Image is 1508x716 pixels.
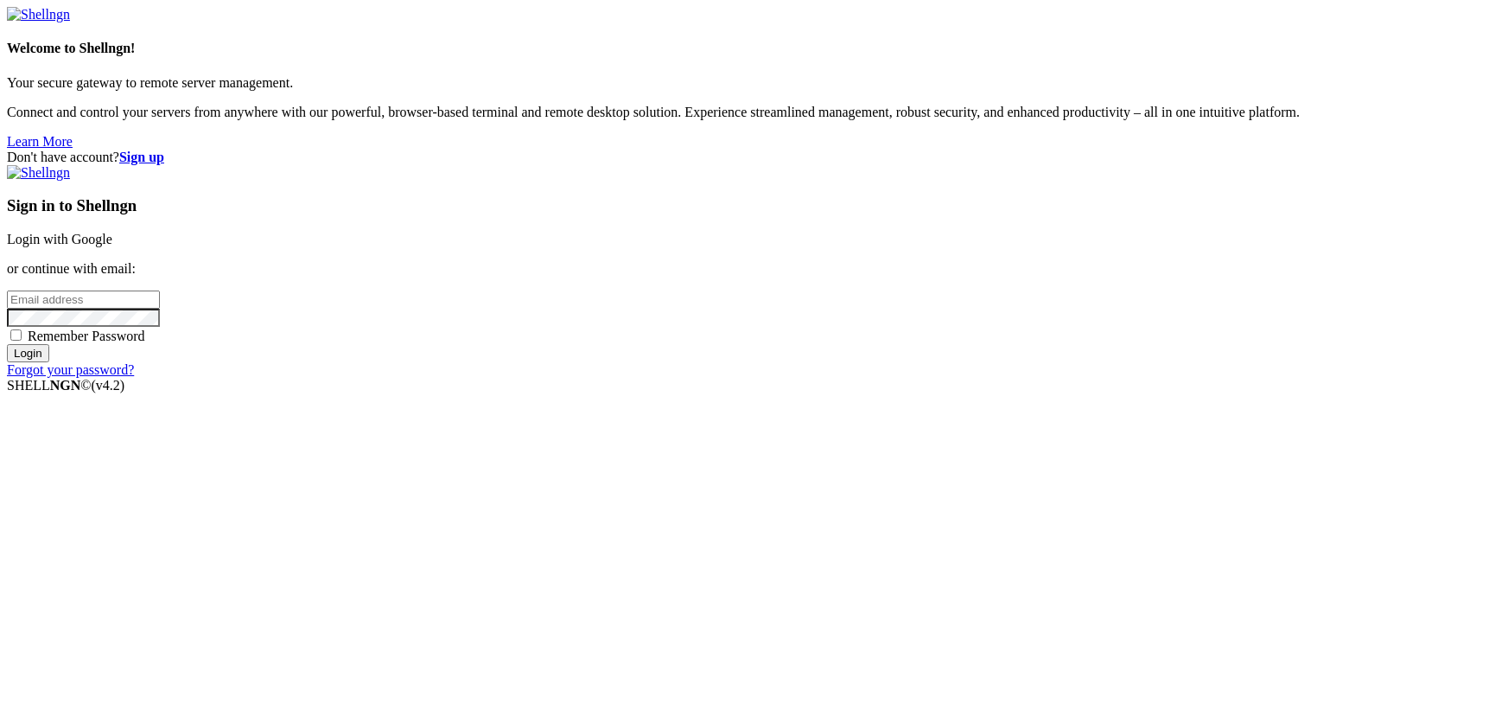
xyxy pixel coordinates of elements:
img: Shellngn [7,165,70,181]
input: Login [7,344,49,362]
input: Remember Password [10,329,22,341]
a: Sign up [119,150,164,164]
a: Forgot your password? [7,362,134,377]
a: Learn More [7,134,73,149]
h3: Sign in to Shellngn [7,196,1501,215]
p: Your secure gateway to remote server management. [7,75,1501,91]
span: 4.2.0 [92,378,125,393]
a: Login with Google [7,232,112,246]
h4: Welcome to Shellngn! [7,41,1501,56]
img: Shellngn [7,7,70,22]
div: Don't have account? [7,150,1501,165]
span: Remember Password [28,329,145,343]
b: NGN [50,378,81,393]
input: Email address [7,291,160,309]
p: or continue with email: [7,261,1501,277]
p: Connect and control your servers from anywhere with our powerful, browser-based terminal and remo... [7,105,1501,120]
span: SHELL © [7,378,124,393]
